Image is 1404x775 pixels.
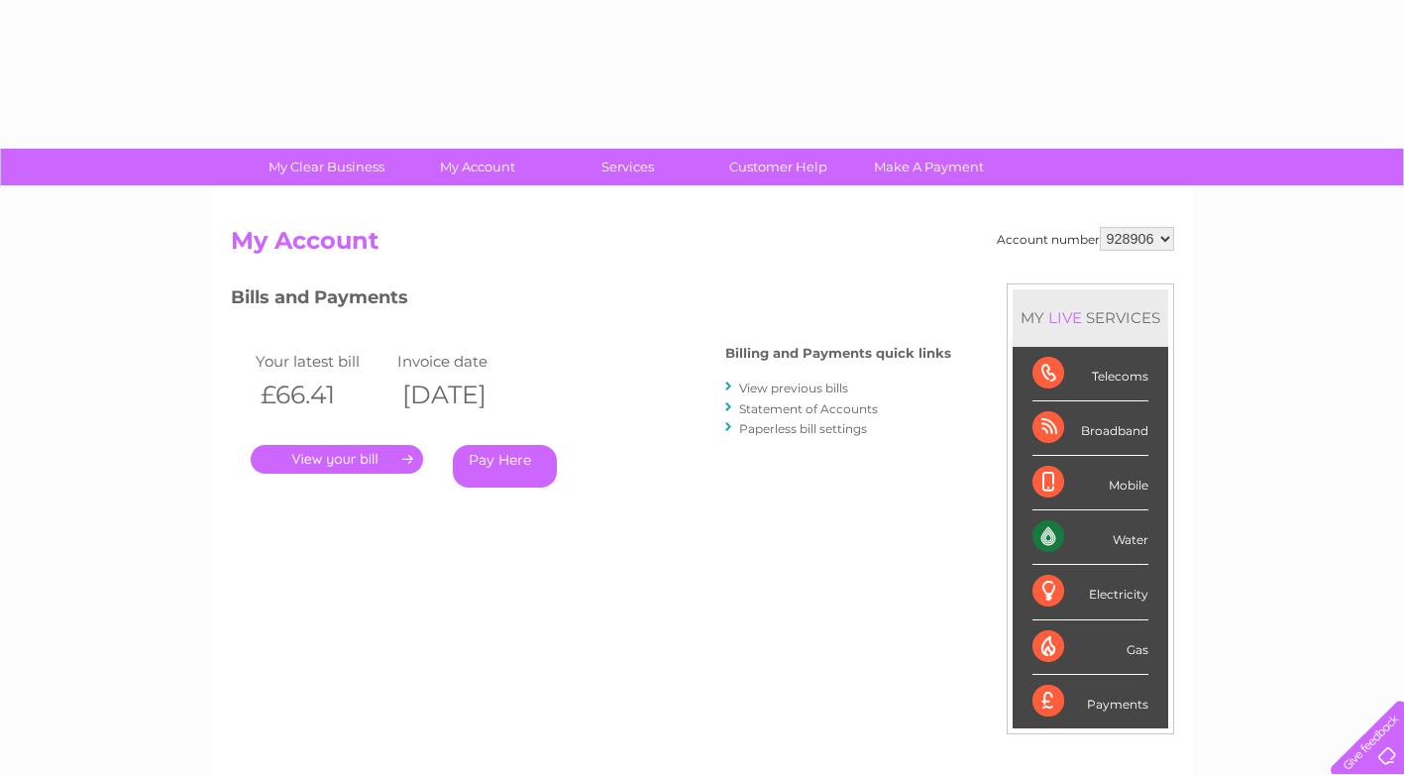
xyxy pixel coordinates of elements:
th: £66.41 [251,375,393,415]
a: My Account [395,149,559,185]
div: Mobile [1032,456,1148,510]
div: Gas [1032,620,1148,675]
div: Water [1032,510,1148,565]
td: Invoice date [392,348,535,375]
th: [DATE] [392,375,535,415]
a: My Clear Business [245,149,408,185]
h4: Billing and Payments quick links [725,346,951,361]
a: Customer Help [697,149,860,185]
div: Payments [1032,675,1148,728]
h2: My Account [231,227,1174,265]
div: LIVE [1044,308,1086,327]
div: MY SERVICES [1013,289,1168,346]
a: Services [546,149,709,185]
div: Account number [997,227,1174,251]
div: Telecoms [1032,347,1148,401]
td: Your latest bill [251,348,393,375]
a: Pay Here [453,445,557,488]
a: Statement of Accounts [739,401,878,416]
h3: Bills and Payments [231,283,951,318]
a: Paperless bill settings [739,421,867,436]
a: . [251,445,423,474]
div: Broadband [1032,401,1148,456]
a: Make A Payment [847,149,1011,185]
div: Electricity [1032,565,1148,619]
a: View previous bills [739,381,848,395]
